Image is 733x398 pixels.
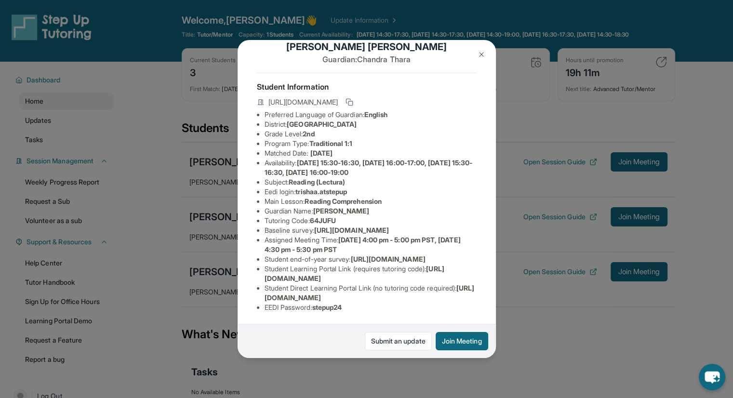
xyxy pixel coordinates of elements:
[265,216,477,226] li: Tutoring Code :
[310,149,333,157] span: [DATE]
[265,177,477,187] li: Subject :
[265,206,477,216] li: Guardian Name :
[265,236,461,253] span: [DATE] 4:00 pm - 5:00 pm PST, [DATE] 4:30 pm - 5:30 pm PST
[287,120,357,128] span: [GEOGRAPHIC_DATA]
[305,197,381,205] span: Reading Comprehension
[265,235,477,254] li: Assigned Meeting Time :
[699,364,725,390] button: chat-button
[265,303,477,312] li: EEDI Password :
[309,139,352,147] span: Traditional 1:1
[303,130,314,138] span: 2nd
[295,187,347,196] span: trishaa.atstepup
[289,178,345,186] span: Reading (Lectura)
[314,226,389,234] span: [URL][DOMAIN_NAME]
[265,129,477,139] li: Grade Level:
[312,303,342,311] span: stepup24
[265,226,477,235] li: Baseline survey :
[265,283,477,303] li: Student Direct Learning Portal Link (no tutoring code required) :
[350,255,425,263] span: [URL][DOMAIN_NAME]
[265,139,477,148] li: Program Type:
[265,110,477,119] li: Preferred Language of Guardian:
[310,216,336,225] span: 64JUFU
[436,332,488,350] button: Join Meeting
[265,254,477,264] li: Student end-of-year survey :
[265,148,477,158] li: Matched Date:
[268,97,338,107] span: [URL][DOMAIN_NAME]
[265,187,477,197] li: Eedi login :
[257,40,477,53] h1: [PERSON_NAME] [PERSON_NAME]
[265,158,477,177] li: Availability:
[364,110,388,119] span: English
[344,96,355,108] button: Copy link
[257,53,477,65] p: Guardian: Chandra Thara
[478,51,485,58] img: Close Icon
[265,159,473,176] span: [DATE] 15:30-16:30, [DATE] 16:00-17:00, [DATE] 15:30-16:30, [DATE] 16:00-19:00
[265,197,477,206] li: Main Lesson :
[265,264,477,283] li: Student Learning Portal Link (requires tutoring code) :
[265,119,477,129] li: District:
[313,207,370,215] span: [PERSON_NAME]
[365,332,432,350] a: Submit an update
[257,81,477,93] h4: Student Information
